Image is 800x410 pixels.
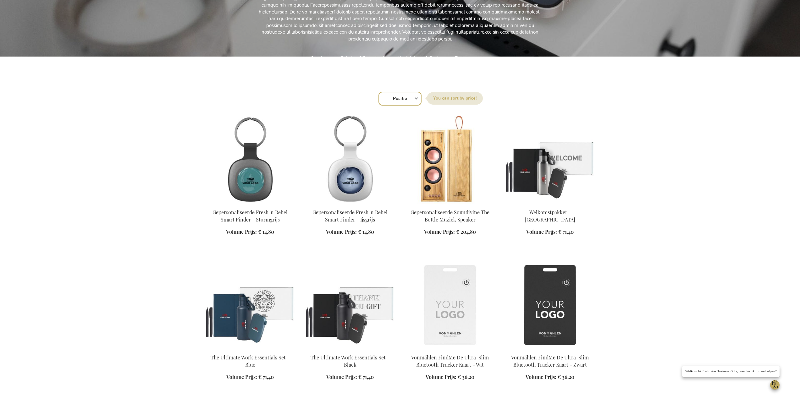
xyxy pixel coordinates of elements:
[405,261,495,349] img: Vonmählen FindMe De Ultra-Slim Bluetooth Tracker Kaart - Wit
[305,116,395,204] img: Personalised Fresh 'n Rebel Smart Finder - Storm Grey
[411,354,489,368] a: Vonmählen FindMe De Ultra-Slim Bluetooth Tracker Kaart - Wit
[326,228,374,236] a: Volume Prijs: € 14,80
[405,201,495,207] a: Personalised Soundivine The Bottle Music Speaker
[226,374,257,380] span: Volume Prijs:
[455,53,489,62] a: Tech accessoires
[226,228,257,235] span: Volume Prijs:
[424,228,455,235] span: Volume Prijs:
[226,374,274,381] a: Volume Prijs: € 71,40
[205,346,295,352] a: The Ultimate Work Essentials Set - Blue
[505,346,595,352] a: Vonmählen FindMe De Ultra-Slim Bluetooth Tracker Kaart - Zwart
[326,374,357,380] span: Volume Prijs:
[398,53,444,62] a: Koptelefoons & Oortjes
[505,261,595,349] img: Vonmählen FindMe De Ultra-Slim Bluetooth Tracker Kaart - Zwart
[558,374,574,380] span: € 36,20
[405,346,495,352] a: Vonmählen FindMe De Ultra-Slim Bluetooth Tracker Kaart - Wit
[456,228,476,235] span: € 204,80
[424,228,476,236] a: Volume Prijs: € 204,80
[258,228,274,235] span: € 14,80
[305,201,395,207] a: Personalised Fresh 'n Rebel Smart Finder - Storm Grey
[211,354,290,368] a: The Ultimate Work Essentials Set - Blue
[526,374,556,380] span: Volume Prijs:
[358,228,374,235] span: € 14,80
[358,374,374,380] span: € 71,40
[226,228,274,236] a: Volume Prijs: € 14,80
[525,209,575,223] a: Welkomstpakket - [GEOGRAPHIC_DATA]
[426,374,456,380] span: Volume Prijs:
[258,374,274,380] span: € 71,40
[526,228,557,235] span: Volume Prijs:
[205,201,295,207] a: Personalised Fresh 'n Rebel Smart Finder - Storm Grey
[505,201,595,207] a: Welcome Aboard Gift Box - Black
[526,228,574,236] a: Volume Prijs: € 71,40
[340,53,387,62] a: Opladers & Powerbanks
[311,354,389,368] a: The Ultimate Work Essentials Set - Black
[526,374,574,381] a: Volume Prijs: € 36,20
[505,116,595,204] img: Welcome Aboard Gift Box - Black
[511,354,589,368] a: Vonmählen FindMe De Ultra-Slim Bluetooth Tracker Kaart - Zwart
[212,209,288,223] a: Gepersonaliseerde Fresh 'n Rebel Smart Finder - Stormgrijs
[411,209,489,223] a: Gepersonaliseerde Soundivine The Bottle Muziek Speaker
[312,209,388,223] a: Gepersonaliseerde Fresh 'n Rebel Smart Finder - Ijsgrijs
[205,261,295,349] img: The Ultimate Work Essentials Set - Blue
[311,53,329,62] a: Speakers
[405,116,495,204] img: Personalised Soundivine The Bottle Music Speaker
[305,346,395,352] a: The Ultimate Work Essentials Set - Black
[326,374,374,381] a: Volume Prijs: € 71,40
[458,374,474,380] span: € 36,20
[205,116,295,204] img: Personalised Fresh 'n Rebel Smart Finder - Storm Grey
[558,228,574,235] span: € 71,40
[305,261,395,349] img: The Ultimate Work Essentials Set - Black
[427,92,483,105] label: Sorteer op
[326,228,357,235] span: Volume Prijs:
[426,374,474,381] a: Volume Prijs: € 36,20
